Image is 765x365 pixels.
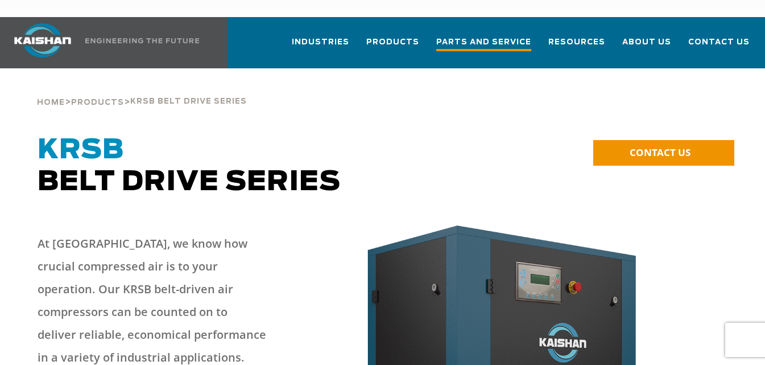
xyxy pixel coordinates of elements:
[37,97,65,107] a: Home
[688,27,750,66] a: Contact Us
[85,38,199,43] img: Engineering the future
[38,137,341,196] span: Belt Drive Series
[548,36,605,49] span: Resources
[366,27,419,66] a: Products
[292,36,349,49] span: Industries
[622,36,671,49] span: About Us
[436,27,531,68] a: Parts and Service
[436,36,531,51] span: Parts and Service
[622,27,671,66] a: About Us
[630,146,690,159] span: CONTACT US
[38,137,124,164] span: KRSB
[71,99,124,106] span: Products
[37,68,247,112] div: > >
[292,27,349,66] a: Industries
[688,36,750,49] span: Contact Us
[37,99,65,106] span: Home
[71,97,124,107] a: Products
[130,98,247,105] span: krsb belt drive series
[593,140,734,166] a: CONTACT US
[366,36,419,49] span: Products
[548,27,605,66] a: Resources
